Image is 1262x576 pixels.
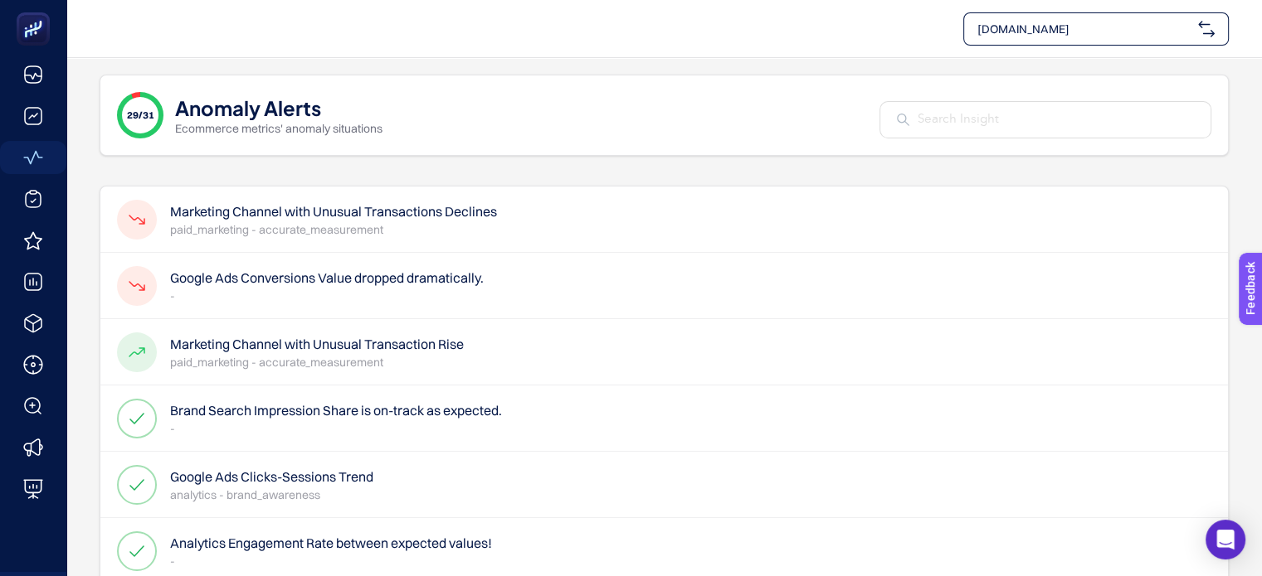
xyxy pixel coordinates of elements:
[170,400,502,420] h4: Brand Search Impression Share is on-track as expected.
[170,553,492,569] p: -
[170,201,497,221] h4: Marketing Channel with Unusual Transactions Declines
[175,94,321,120] h1: Anomaly Alerts
[170,486,373,503] p: analytics - brand_awareness
[170,420,502,437] p: -
[977,21,1191,37] span: [DOMAIN_NAME]
[170,334,464,354] h4: Marketing Channel with Unusual Transaction Rise
[175,120,382,137] p: Ecommerce metrics' anomaly situations
[170,268,484,288] h4: Google Ads Conversions Value dropped dramatically.
[897,114,909,126] img: Search Insight
[918,110,1194,129] input: Search Insight
[170,354,464,370] p: paid_marketing - accurate_measurement
[1198,21,1215,37] img: svg%3e
[170,467,373,486] h4: Google Ads Clicks-Sessions Trend
[127,109,154,122] span: 29/31
[1206,520,1245,559] div: Open Intercom Messenger
[170,288,484,304] p: -
[10,5,63,18] span: Feedback
[170,533,492,553] h4: Analytics Engagement Rate between expected values!
[170,221,497,238] p: paid_marketing - accurate_measurement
